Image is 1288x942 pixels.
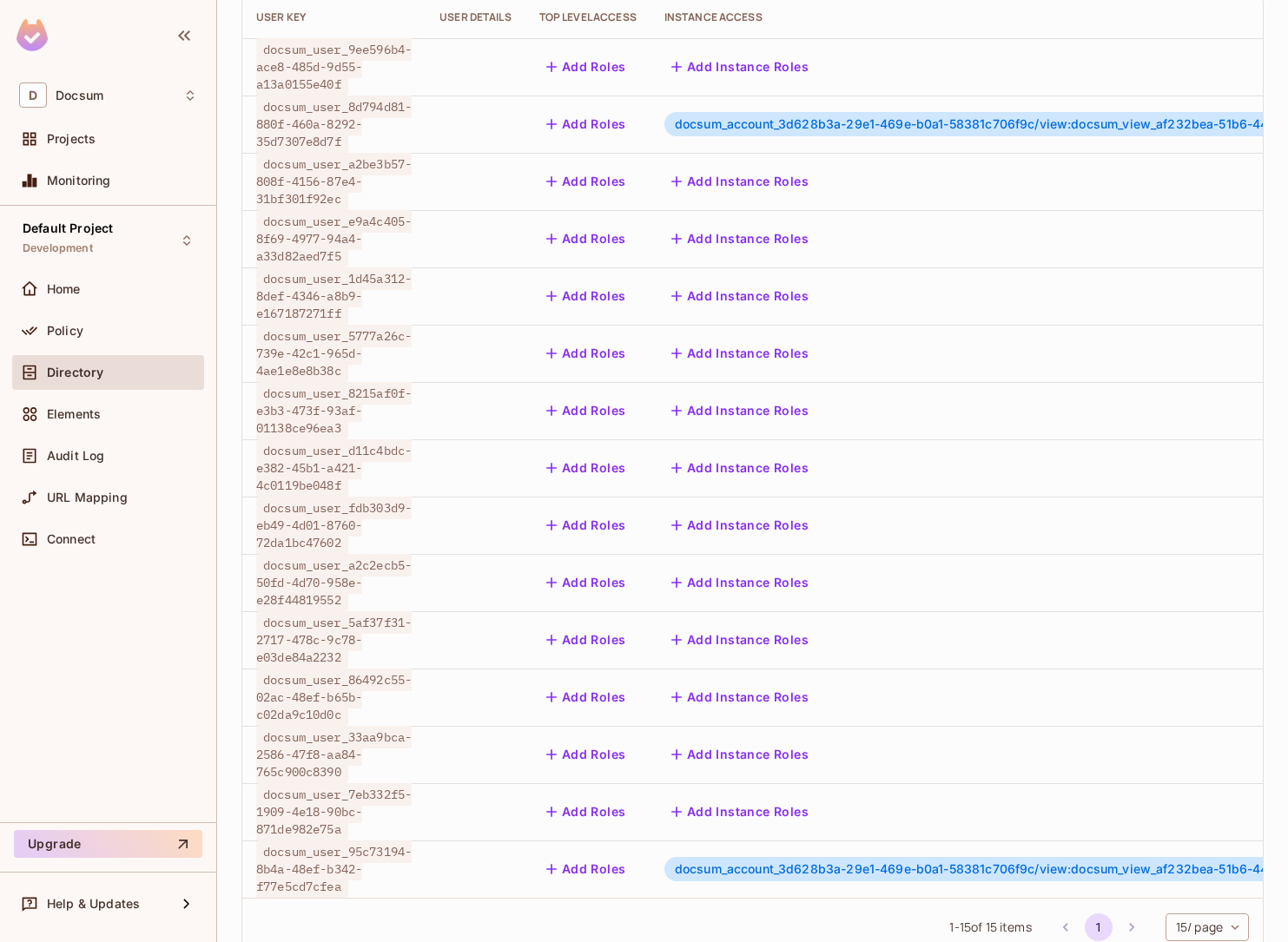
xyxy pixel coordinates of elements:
span: Default Project [23,221,113,235]
span: docsum_user_5777a26c-739e-42c1-965d-4ae1e8e8b38c [256,325,412,382]
button: Add Roles [539,282,633,310]
button: Add Roles [539,511,633,539]
button: Add Roles [539,683,633,711]
div: 15 / page [1166,913,1249,941]
button: Add Instance Roles [664,282,816,310]
span: docsum_user_5af37f31-2717-478c-9c78-e03de84a2232 [256,611,412,669]
span: docsum_user_33aa9bca-2586-47f8-aa84-765c900c8390 [256,726,412,783]
button: Add Roles [539,110,633,138]
span: D [19,82,47,108]
button: Add Instance Roles [664,168,816,195]
span: URL Mapping [47,491,128,504]
span: docsum_user_7eb332f5-1909-4e18-90bc-871de982e75a [256,783,412,840]
span: Audit Log [47,449,104,463]
span: docsum_user_a2be3b57-808f-4156-87e4-31bf301f92ec [256,153,412,210]
button: Add Roles [539,798,633,826]
button: Add Instance Roles [664,397,816,425]
span: Help & Updates [47,897,140,911]
button: Add Roles [539,397,633,425]
span: docsum_user_86492c55-02ac-48ef-b65b-c02da9c10d0c [256,669,412,726]
button: Add Roles [539,168,633,195]
button: Add Roles [539,339,633,367]
button: Add Roles [539,454,633,482]
button: Add Instance Roles [664,626,816,654]
button: Add Instance Roles [664,741,816,768]
span: Connect [47,532,96,546]
span: Development [23,241,93,255]
button: Add Roles [539,53,633,81]
button: Add Roles [539,855,633,883]
button: Add Instance Roles [664,798,816,826]
span: docsum_user_fdb303d9-eb49-4d01-8760-72da1bc47602 [256,497,412,554]
button: Add Instance Roles [664,683,816,711]
button: Add Roles [539,569,633,596]
span: Policy [47,324,83,338]
span: docsum_user_95c73194-8b4a-48ef-b342-f77e5cd7cfea [256,840,412,898]
span: docsum_user_d11c4bdc-e382-45b1-a421-4c0119be048f [256,439,412,497]
button: Add Instance Roles [664,53,816,81]
span: Directory [47,366,103,379]
button: page 1 [1085,913,1113,941]
span: 1 - 15 of 15 items [949,918,1031,937]
button: Upgrade [14,830,202,858]
button: Add Instance Roles [664,225,816,253]
button: Add Roles [539,225,633,253]
span: docsum_user_1d45a312-8def-4346-a8b9-e167187271ff [256,267,412,325]
img: SReyMgAAAABJRU5ErkJggg== [17,19,48,51]
span: Home [47,282,81,296]
span: Monitoring [47,174,111,188]
div: User Key [256,10,412,24]
button: Add Roles [539,741,633,768]
span: Workspace: Docsum [56,89,103,102]
span: docsum_user_a2c2ecb5-50fd-4d70-958e-e28f44819552 [256,554,412,611]
button: Add Instance Roles [664,569,816,596]
div: Top Level Access [539,10,637,24]
button: Add Instance Roles [664,339,816,367]
button: Add Instance Roles [664,454,816,482]
span: docsum_user_e9a4c405-8f69-4977-94a4-a33d82aed7f5 [256,210,412,267]
span: docsum_user_8d794d81-880f-460a-8292-35d7307e8d7f [256,96,412,153]
div: User Details [439,10,512,24]
button: Add Instance Roles [664,511,816,539]
span: Elements [47,407,101,421]
span: docsum_user_9ee596b4-ace8-485d-9d55-a13a0155e40f [256,38,412,96]
span: docsum_user_8215af0f-e3b3-473f-93af-01138ce96ea3 [256,382,412,439]
span: Projects [47,132,96,146]
button: Add Roles [539,626,633,654]
nav: pagination navigation [1049,913,1148,941]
